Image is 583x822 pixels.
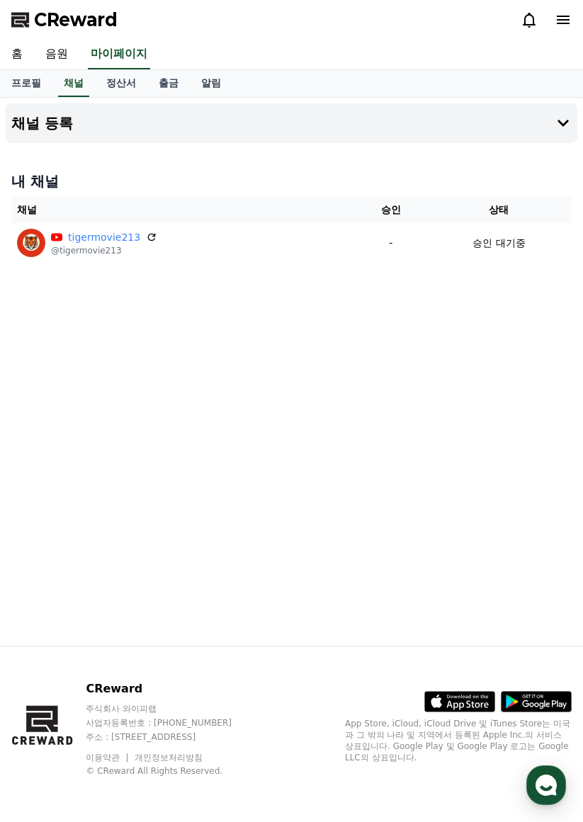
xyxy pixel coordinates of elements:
[68,230,140,245] a: tigermovie213
[86,765,259,777] p: © CReward All Rights Reserved.
[345,718,572,763] p: App Store, iCloud, iCloud Drive 및 iTunes Store는 미국과 그 밖의 나라 및 지역에서 등록된 Apple Inc.의 서비스 상표입니다. Goo...
[11,8,118,31] a: CReward
[58,70,89,97] a: 채널
[135,753,203,763] a: 개인정보처리방침
[86,703,259,714] p: 주식회사 와이피랩
[6,103,577,143] button: 채널 등록
[86,717,259,729] p: 사업자등록번호 : [PHONE_NUMBER]
[356,197,426,223] th: 승인
[34,8,118,31] span: CReward
[95,70,147,97] a: 정산서
[34,40,79,69] a: 음원
[361,236,421,251] p: -
[11,197,356,223] th: 채널
[86,731,259,743] p: 주소 : [STREET_ADDRESS]
[86,753,130,763] a: 이용약관
[426,197,572,223] th: 상태
[88,40,150,69] a: 마이페이지
[190,70,232,97] a: 알림
[86,680,259,697] p: CReward
[11,115,73,131] h4: 채널 등록
[17,229,45,257] img: tigermovie213
[11,171,572,191] h4: 내 채널
[147,70,190,97] a: 출금
[472,236,525,251] p: 승인 대기중
[51,245,157,256] p: @tigermovie213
